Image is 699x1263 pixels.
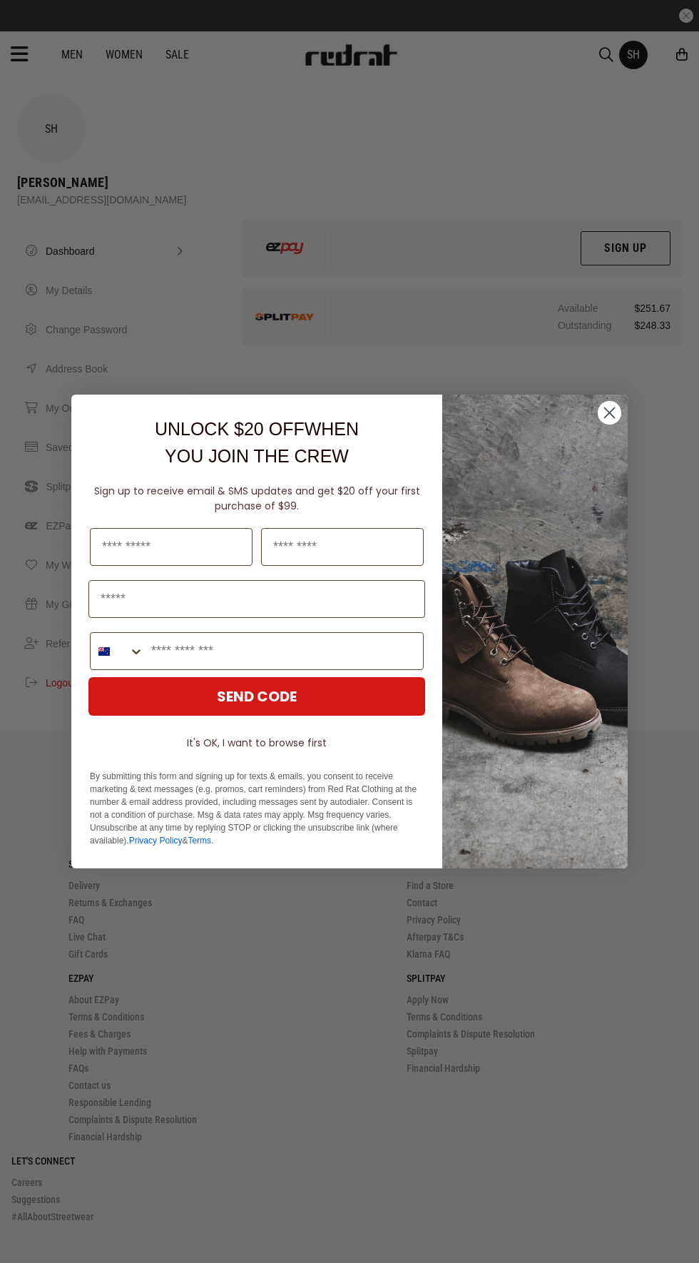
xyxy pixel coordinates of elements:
[188,836,211,846] a: Terms
[88,580,425,618] input: Email
[305,419,359,439] span: WHEN
[88,677,425,716] button: SEND CODE
[11,6,54,49] button: Open LiveChat chat widget
[94,484,420,513] span: Sign up to receive email & SMS updates and get $20 off your first purchase of $99.
[98,646,110,657] img: New Zealand
[165,446,349,466] span: YOU JOIN THE CREW
[90,770,424,847] p: By submitting this form and signing up for texts & emails, you consent to receive marketing & tex...
[88,730,425,756] button: It's OK, I want to browse first
[129,836,183,846] a: Privacy Policy
[90,528,252,566] input: First Name
[91,633,144,669] button: Search Countries
[597,400,622,425] button: Close dialog
[155,419,305,439] span: UNLOCK $20 OFF
[442,395,628,868] img: f7662613-148e-4c88-9575-6c6b5b55a647.jpeg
